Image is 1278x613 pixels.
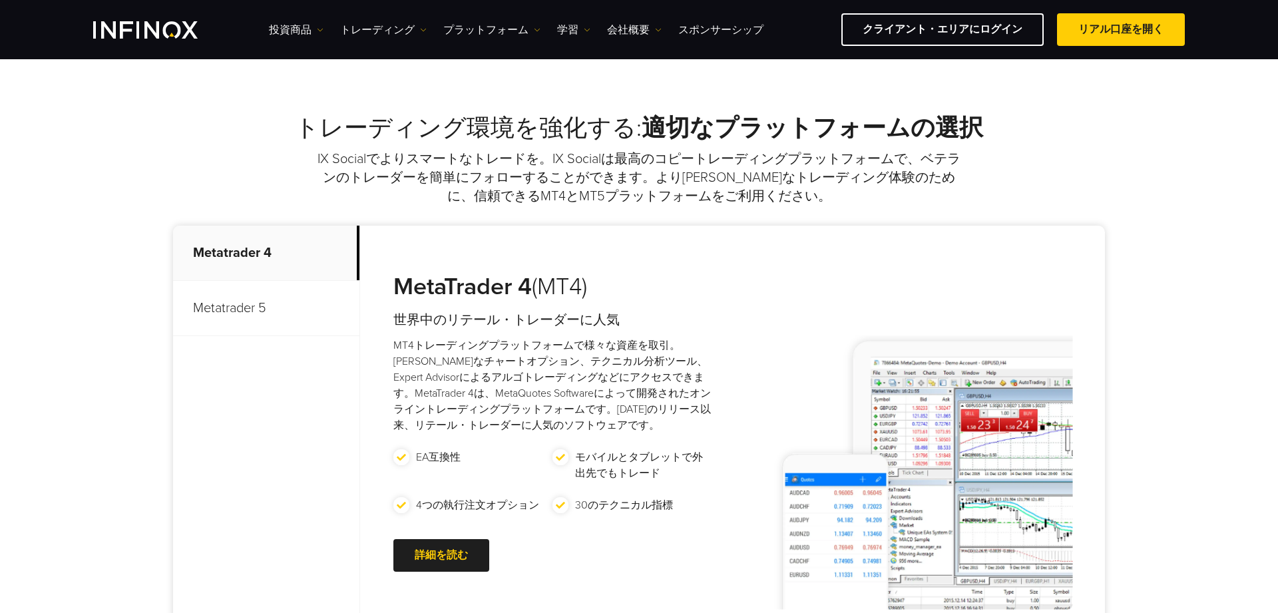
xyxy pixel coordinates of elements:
[316,150,962,206] p: IX Socialでよりスマートなトレードを。IX Socialは最高のコピートレーディングプラットフォームで、ベテランのトレーダーを簡単にフォローすることができます。より[PERSON_NAM...
[841,13,1044,46] a: クライアント・エリアにログイン
[393,311,711,329] h4: 世界中のリテール・トレーダーに人気
[642,114,983,142] strong: 適切なプラットフォームの選択
[575,497,673,513] p: 30のテクニカル指標
[575,449,705,481] p: モバイルとタブレットで外出先でもトレード
[173,226,359,281] p: Metatrader 4
[173,281,359,336] p: Metatrader 5
[393,337,711,433] p: MT4トレーディングプラットフォームで様々な資産を取引。[PERSON_NAME]なチャートオプション、テクニカル分析ツール、Expert Advisorによるアルゴトレーディングなどにアクセス...
[393,272,532,301] strong: MetaTrader 4
[557,22,590,38] a: 学習
[678,22,763,38] a: スポンサーシップ
[416,449,461,465] p: EA互換性
[269,22,323,38] a: 投資商品
[443,22,540,38] a: プラットフォーム
[173,114,1105,143] h2: トレーディング環境を強化する:
[393,539,489,572] a: 詳細を読む
[416,497,539,513] p: 4つの執行注文オプション
[93,21,229,39] a: INFINOX Logo
[393,272,711,302] h3: (MT4)
[607,22,662,38] a: 会社概要
[1057,13,1185,46] a: リアル口座を開く
[340,22,427,38] a: トレーディング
